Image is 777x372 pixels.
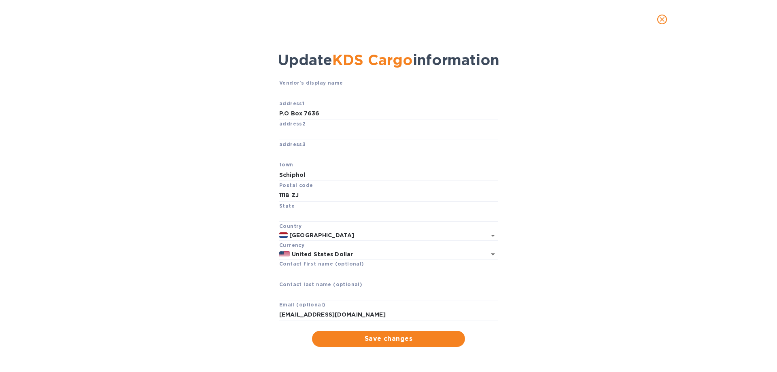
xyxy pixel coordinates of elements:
b: address1 [279,100,304,106]
b: Postal code [279,182,313,188]
button: Open [487,230,499,241]
b: Country [279,223,302,229]
b: Email (optional) [279,302,325,308]
b: town [279,162,293,168]
img: NL [279,232,288,238]
span: Save changes [318,334,459,344]
span: Update information [278,51,499,69]
b: Currency [279,242,304,248]
button: Save changes [312,331,465,347]
span: KDS Cargo [332,51,413,69]
b: address2 [279,121,306,127]
b: State [279,203,295,209]
b: Contact last name (optional) [279,281,362,287]
button: Open [487,249,499,260]
b: Contact first name (optional) [279,261,364,267]
button: close [652,10,672,29]
b: address3 [279,141,306,147]
img: USD [279,251,290,257]
b: Vendor's display name [279,80,343,86]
